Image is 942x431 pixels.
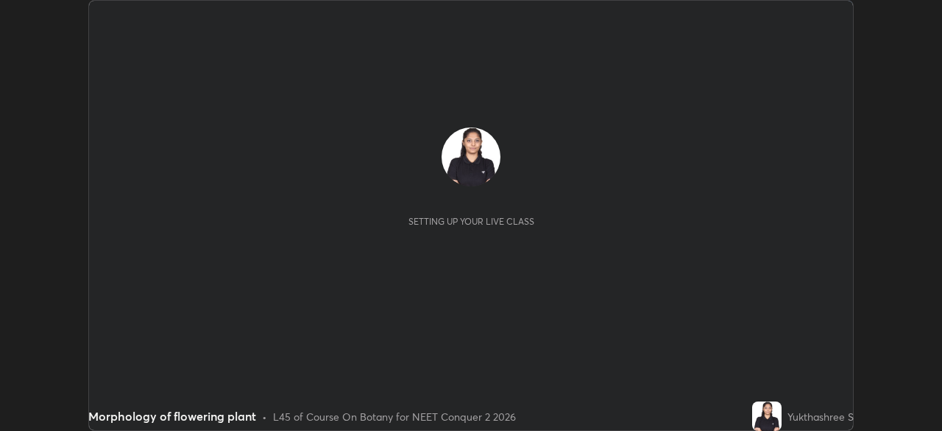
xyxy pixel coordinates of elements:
img: 822c64bccd40428e85391bb17f9fb9b0.jpg [442,127,500,186]
div: Setting up your live class [408,216,534,227]
div: • [262,409,267,424]
div: L45 of Course On Botany for NEET Conquer 2 2026 [273,409,516,424]
img: 822c64bccd40428e85391bb17f9fb9b0.jpg [752,402,782,431]
div: Yukthashree S [787,409,854,424]
div: Morphology of flowering plant [88,407,256,425]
